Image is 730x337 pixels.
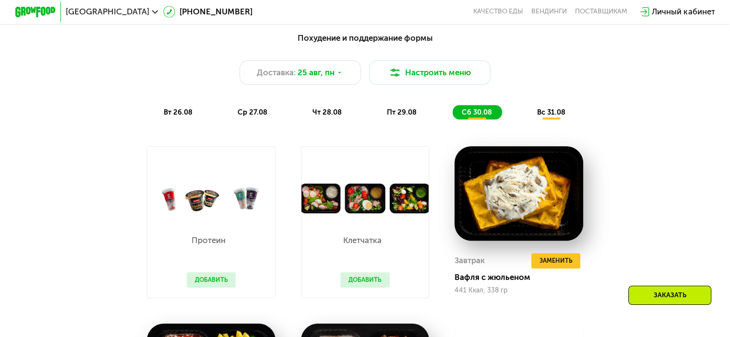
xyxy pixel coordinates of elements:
div: 441 Ккал, 338 гр [455,287,583,294]
div: Завтрак [455,253,485,268]
span: Заменить [539,256,572,266]
button: Заменить [531,253,581,268]
span: вт 26.08 [164,108,192,116]
button: Добавить [340,272,390,288]
span: [GEOGRAPHIC_DATA] [66,8,149,16]
span: сб 30.08 [462,108,492,116]
span: Доставка: [257,67,296,79]
span: вс 31.08 [537,108,565,116]
span: пт 29.08 [387,108,417,116]
p: Клетчатка [340,236,385,244]
span: 25 авг, пн [298,67,335,79]
a: Вендинги [531,8,567,16]
div: поставщикам [575,8,627,16]
div: Вафля с жюльеном [455,272,591,282]
div: Личный кабинет [652,6,715,18]
p: Протеин [187,236,231,244]
span: ср 27.08 [238,108,267,116]
div: Заказать [628,286,711,305]
button: Настроить меню [369,60,491,85]
div: Похудение и поддержание формы [65,32,665,44]
span: чт 28.08 [312,108,342,116]
button: Добавить [187,272,236,288]
a: Качество еды [473,8,523,16]
a: [PHONE_NUMBER] [163,6,252,18]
